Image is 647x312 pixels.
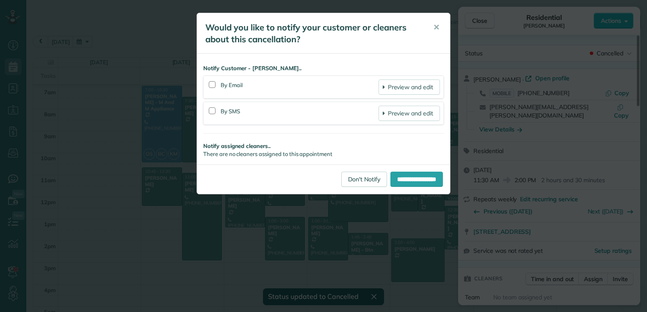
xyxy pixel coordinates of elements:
div: By SMS [221,106,379,121]
span: ✕ [433,22,440,32]
span: There are no cleaners assigned to this appointment [203,151,332,157]
div: By Email [221,79,379,95]
a: Preview and edit [379,79,440,95]
strong: Notify assigned cleaners.. [203,142,444,150]
strong: Notify Customer - [PERSON_NAME].. [203,64,444,72]
h5: Would you like to notify your customer or cleaners about this cancellation? [205,22,421,45]
a: Don't Notify [341,172,387,187]
a: Preview and edit [379,106,440,121]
